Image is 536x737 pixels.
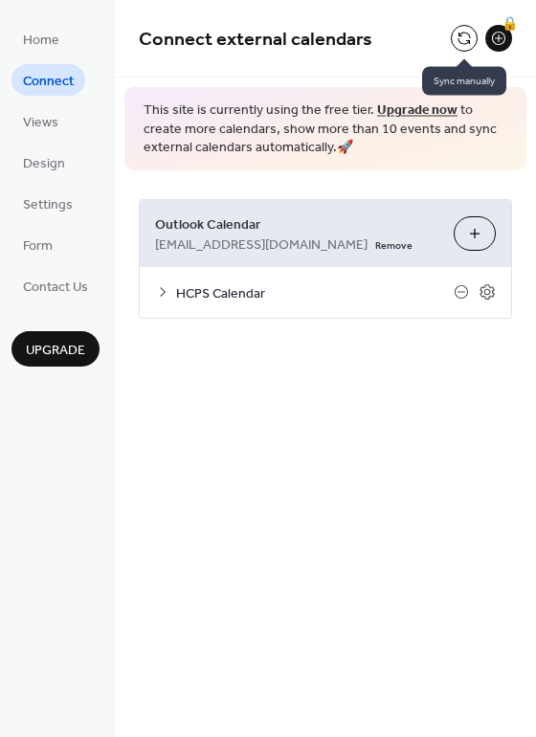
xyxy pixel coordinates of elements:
span: Connect external calendars [139,21,372,58]
span: Home [23,31,59,51]
span: Design [23,154,65,174]
span: Connect [23,72,74,92]
span: Settings [23,195,73,215]
span: Remove [375,238,413,252]
a: Design [11,146,77,178]
span: This site is currently using the free tier. to create more calendars, show more than 10 events an... [144,101,507,158]
span: HCPS Calendar [176,283,454,303]
span: [EMAIL_ADDRESS][DOMAIN_NAME] [155,234,368,255]
a: Upgrade now [377,98,458,123]
span: Outlook Calendar [155,214,438,234]
span: Contact Us [23,278,88,298]
span: Views [23,113,58,133]
a: Settings [11,188,84,219]
a: Form [11,229,64,260]
span: Form [23,236,53,257]
a: Contact Us [11,270,100,301]
a: Connect [11,64,85,96]
span: Sync manually [422,67,506,96]
a: Home [11,23,71,55]
span: Upgrade [26,341,85,361]
button: Upgrade [11,331,100,367]
a: Views [11,105,70,137]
